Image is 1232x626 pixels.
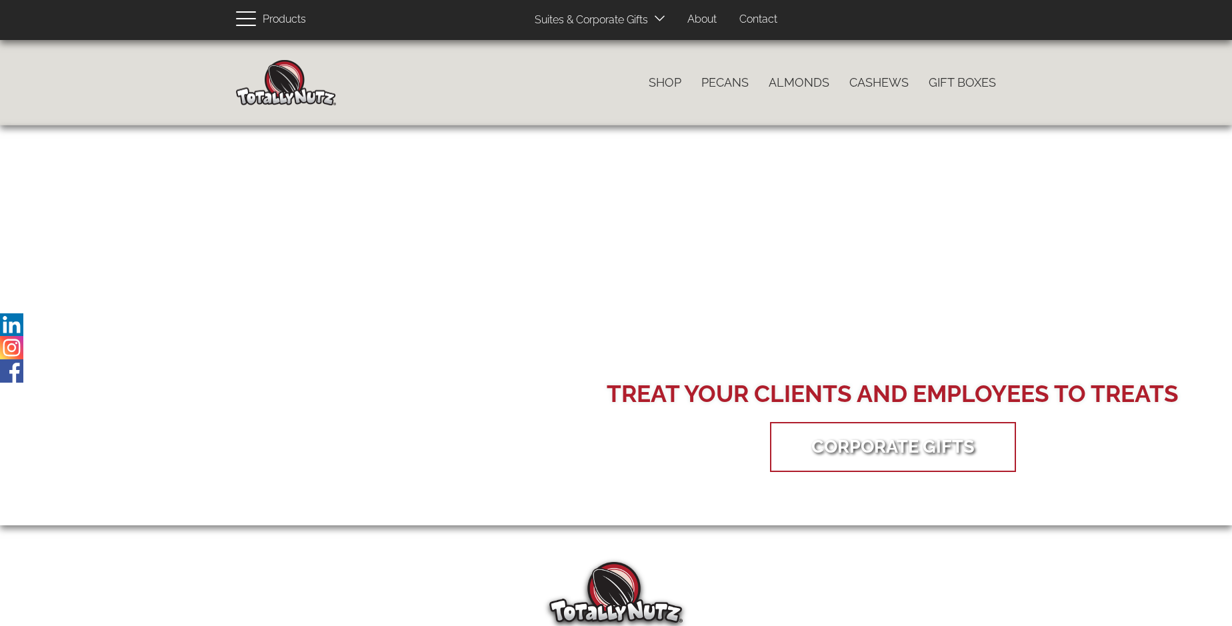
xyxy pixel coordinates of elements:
[759,69,839,97] a: Almonds
[791,425,995,467] a: Corporate Gifts
[729,7,787,33] a: Contact
[639,69,691,97] a: Shop
[607,377,1179,411] div: Treat your Clients and Employees to Treats
[691,69,759,97] a: Pecans
[677,7,727,33] a: About
[549,562,683,623] img: Totally Nutz Logo
[839,69,919,97] a: Cashews
[525,7,652,33] a: Suites & Corporate Gifts
[236,60,336,105] img: Home
[919,69,1006,97] a: Gift Boxes
[263,10,306,29] span: Products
